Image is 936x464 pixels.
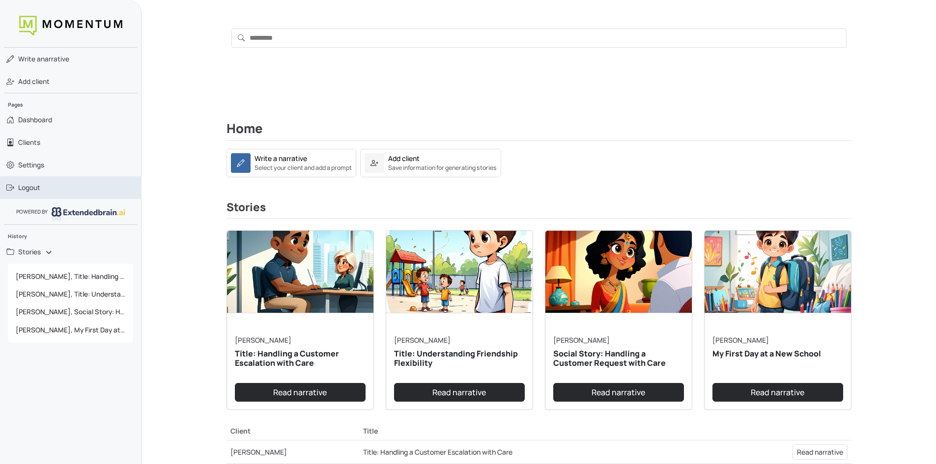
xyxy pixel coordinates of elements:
h5: My First Day at a New School [712,349,843,358]
a: Write a narrativeSelect your client and add a prompt [227,157,356,166]
a: [PERSON_NAME] [230,447,287,457]
div: Add client [388,153,420,164]
span: Stories [18,247,41,257]
a: [PERSON_NAME] [712,335,769,345]
img: narrative [227,231,373,313]
a: [PERSON_NAME] [394,335,451,345]
a: Add clientSave information for generating stories [360,149,501,177]
th: Client [227,422,360,440]
h5: Social Story: Handling a Customer Request with Care [553,349,684,368]
a: Title: Handling a Customer Escalation with Care [363,447,512,457]
span: [PERSON_NAME], My First Day at a New School [12,321,129,339]
span: [PERSON_NAME], Title: Understanding Friendship Flexibility [12,285,129,303]
a: [PERSON_NAME], Social Story: Handling a Customer Request with Care [8,303,133,321]
th: Title [359,422,721,440]
div: Write a narrative [255,153,307,164]
small: Select your client and add a prompt [255,164,352,172]
span: narrative [18,54,69,64]
span: Settings [18,160,44,170]
a: Read narrative [553,383,684,402]
a: [PERSON_NAME] [235,335,291,345]
a: Write a narrativeSelect your client and add a prompt [227,149,356,177]
a: Add clientSave information for generating stories [360,157,501,166]
span: [PERSON_NAME], Social Story: Handling a Customer Request with Care [12,303,129,321]
span: Logout [18,183,40,192]
h5: Title: Handling a Customer Escalation with Care [235,349,366,368]
a: Read narrative [235,383,366,402]
img: narrative [545,231,692,313]
a: [PERSON_NAME] [553,335,610,345]
a: [PERSON_NAME], My First Day at a New School [8,321,133,339]
span: Write a [18,55,41,63]
span: Clients [18,137,40,147]
img: logo [52,207,125,220]
h5: Title: Understanding Friendship Flexibility [394,349,525,368]
h2: Home [227,121,851,141]
span: [PERSON_NAME], Title: Handling a Customer Escalation with Care [12,268,129,285]
img: logo [19,16,122,35]
a: Read narrative [712,383,843,402]
span: Add client [18,77,50,86]
a: Read narrative [394,383,525,402]
small: Save information for generating stories [388,164,497,172]
a: [PERSON_NAME], Title: Handling a Customer Escalation with Care [8,268,133,285]
span: Dashboard [18,115,52,125]
img: narrative [386,231,533,313]
img: narrative [705,231,851,313]
h3: Stories [227,201,851,218]
a: Read narrative [793,444,848,460]
a: [PERSON_NAME], Title: Understanding Friendship Flexibility [8,285,133,303]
